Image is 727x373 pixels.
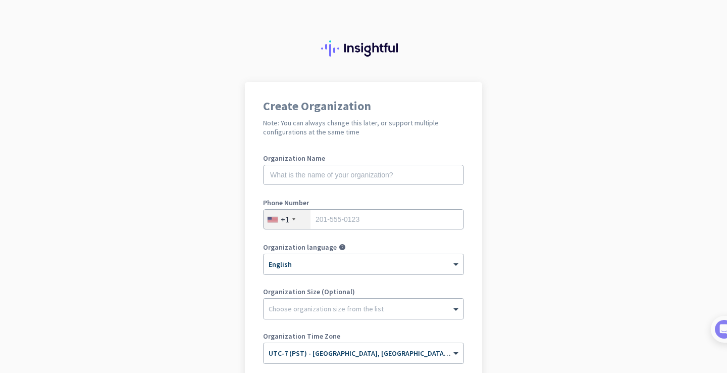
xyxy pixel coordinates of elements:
img: Insightful [321,40,406,57]
label: Organization Name [263,155,464,162]
input: What is the name of your organization? [263,165,464,185]
h2: Note: You can always change this later, or support multiple configurations at the same time [263,118,464,136]
label: Phone Number [263,199,464,206]
label: Organization Size (Optional) [263,288,464,295]
input: 201-555-0123 [263,209,464,229]
div: +1 [281,214,289,224]
i: help [339,244,346,251]
label: Organization Time Zone [263,333,464,340]
label: Organization language [263,244,337,251]
h1: Create Organization [263,100,464,112]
